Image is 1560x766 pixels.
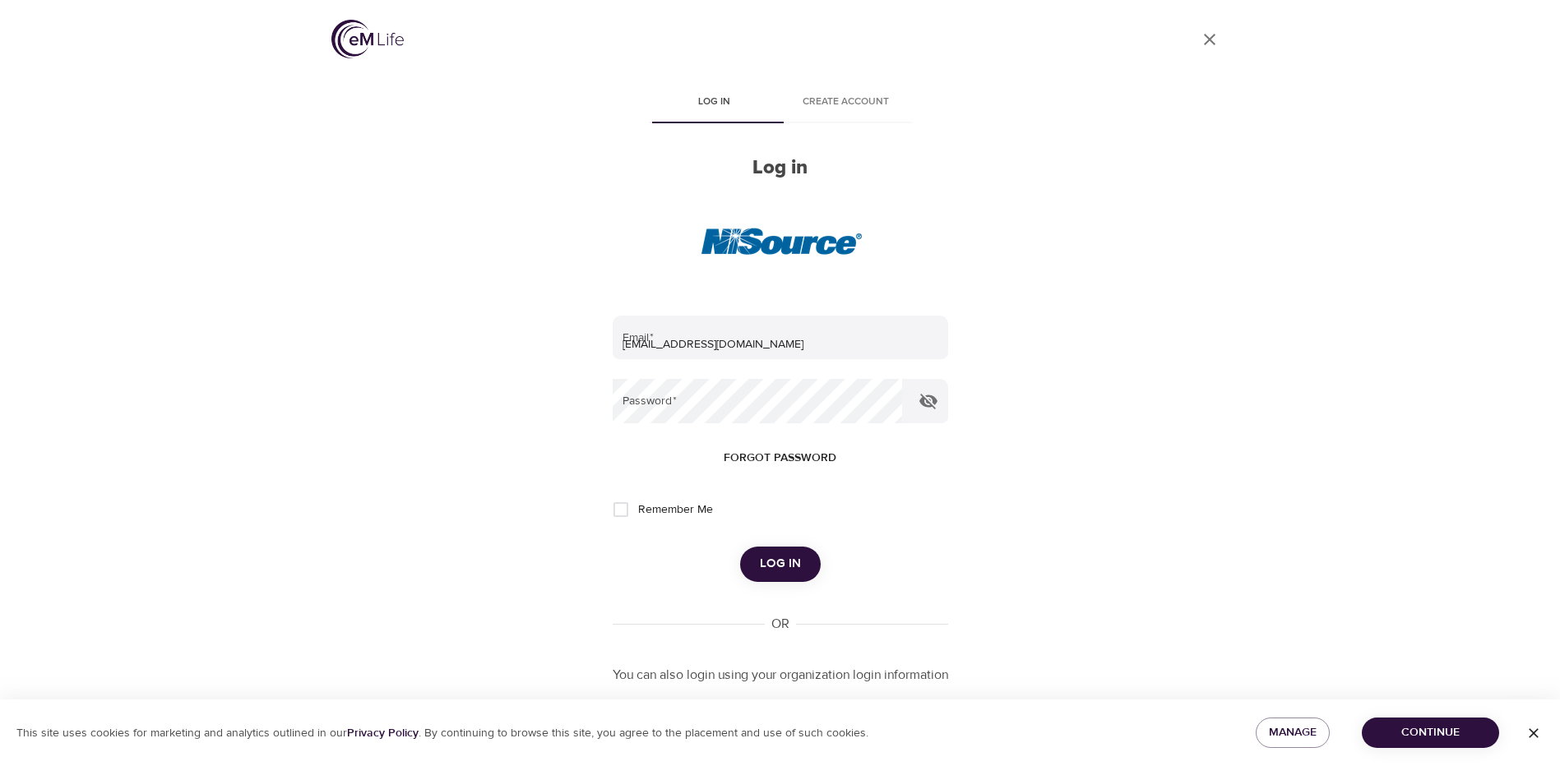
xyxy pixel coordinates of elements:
a: Privacy Policy [347,726,419,741]
p: You can also login using your organization login information [613,666,948,685]
img: logo [331,20,404,58]
span: Forgot password [724,448,836,468]
a: close [1190,20,1229,59]
div: disabled tabs example [613,84,948,123]
h2: Log in [613,156,948,180]
span: Log in [659,94,771,111]
button: Forgot password [717,443,843,473]
span: Continue [1375,722,1486,743]
button: Continue [1362,718,1499,748]
div: OR [765,615,796,634]
span: Remember Me [638,501,713,519]
button: Manage [1256,718,1330,748]
button: Log in [740,547,821,581]
img: NiSource%20Icon.png [694,213,866,270]
span: Log in [760,553,801,574]
span: Create account [790,94,902,111]
span: Manage [1269,722,1317,743]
